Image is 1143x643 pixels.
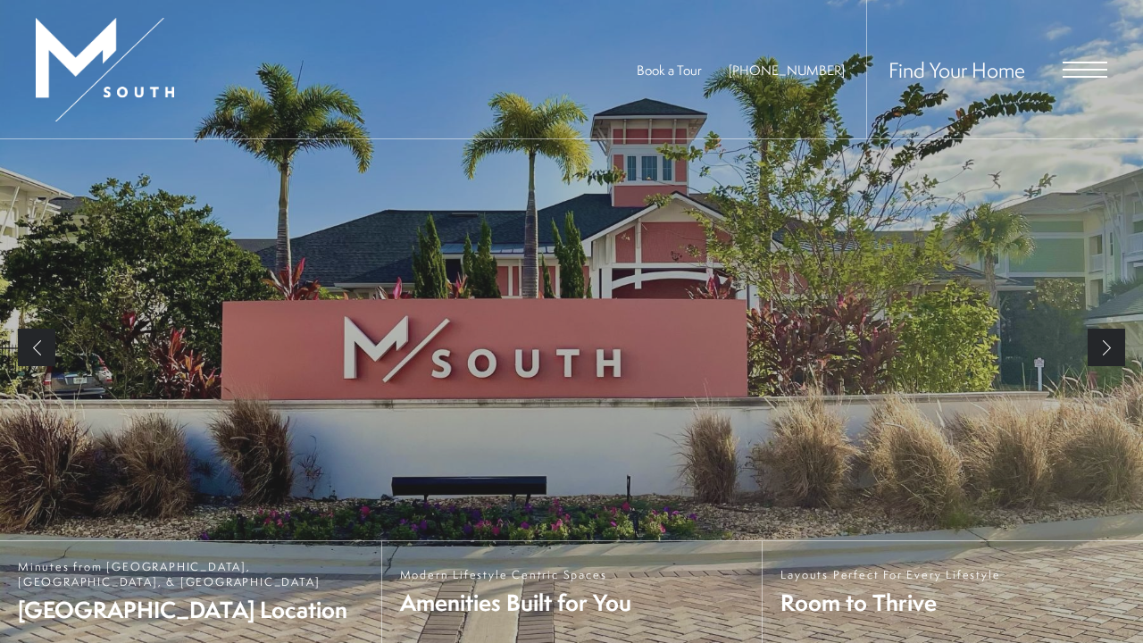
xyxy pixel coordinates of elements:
[1063,62,1107,78] button: Open Menu
[889,55,1025,84] a: Find Your Home
[729,61,845,79] span: [PHONE_NUMBER]
[18,594,363,625] span: [GEOGRAPHIC_DATA] Location
[400,567,631,582] span: Modern Lifestyle Centric Spaces
[1088,329,1125,366] a: Next
[780,587,1000,618] span: Room to Thrive
[762,541,1143,643] a: Layouts Perfect For Every Lifestyle
[400,587,631,618] span: Amenities Built for You
[637,61,702,79] a: Book a Tour
[780,567,1000,582] span: Layouts Perfect For Every Lifestyle
[729,61,845,79] a: Call us at (813) 945-4462
[36,18,174,121] img: MSouth
[18,559,363,589] span: Minutes from [GEOGRAPHIC_DATA], [GEOGRAPHIC_DATA], & [GEOGRAPHIC_DATA]
[381,541,763,643] a: Modern Lifestyle Centric Spaces
[18,329,55,366] a: Previous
